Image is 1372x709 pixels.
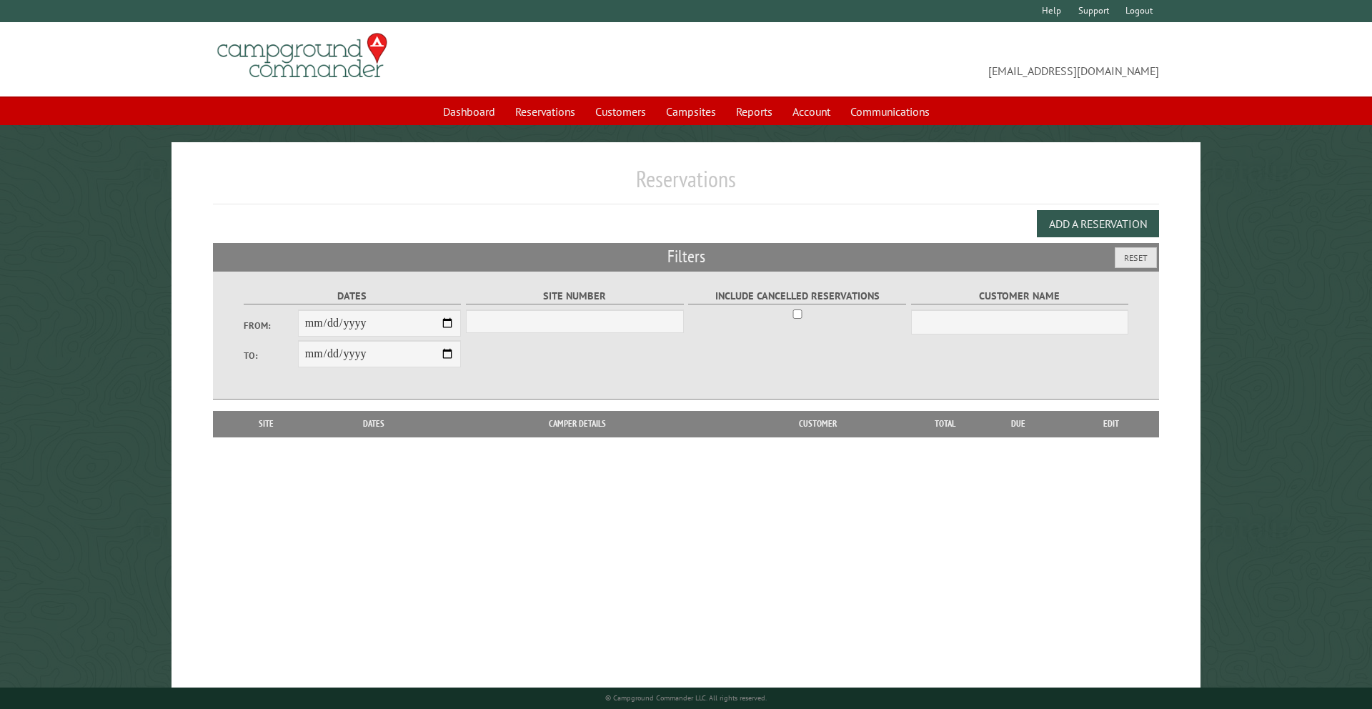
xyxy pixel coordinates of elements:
a: Account [784,98,839,125]
button: Add a Reservation [1037,210,1159,237]
a: Dashboard [434,98,504,125]
th: Site [220,411,313,437]
th: Due [973,411,1063,437]
a: Reports [727,98,781,125]
th: Camper Details [435,411,720,437]
a: Reservations [507,98,584,125]
small: © Campground Commander LLC. All rights reserved. [605,693,767,703]
th: Customer [720,411,916,437]
th: Dates [313,411,435,437]
label: Customer Name [911,288,1129,304]
a: Customers [587,98,655,125]
label: Site Number [466,288,684,304]
button: Reset [1115,247,1157,268]
img: Campground Commander [213,28,392,84]
label: Dates [244,288,462,304]
h1: Reservations [213,165,1160,204]
th: Edit [1063,411,1160,437]
th: Total [916,411,973,437]
span: [EMAIL_ADDRESS][DOMAIN_NAME] [686,39,1159,79]
a: Communications [842,98,938,125]
a: Campsites [657,98,725,125]
label: From: [244,319,298,332]
label: To: [244,349,298,362]
label: Include Cancelled Reservations [688,288,906,304]
h2: Filters [213,243,1160,270]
